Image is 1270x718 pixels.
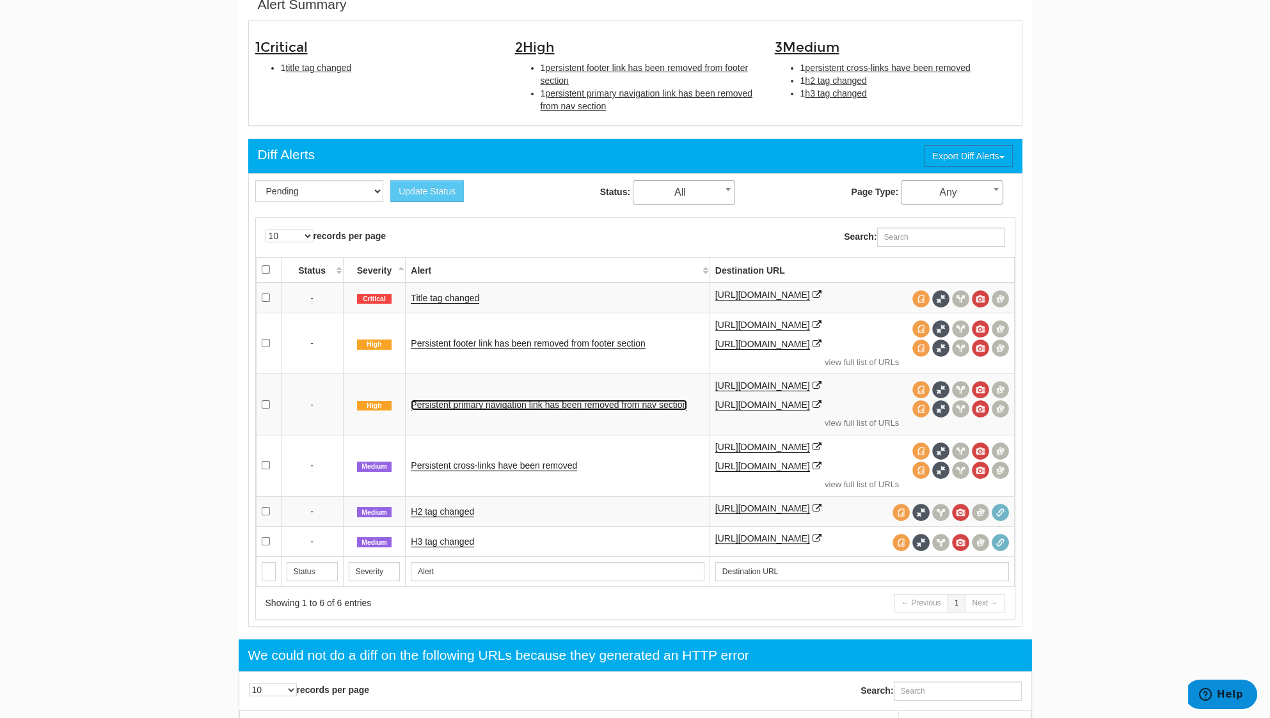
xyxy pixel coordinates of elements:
[715,339,810,350] a: [URL][DOMAIN_NAME]
[877,228,1005,247] input: Search:
[992,534,1009,551] span: Redirect chain
[715,380,810,391] a: [URL][DOMAIN_NAME]
[248,646,749,665] div: We could not do a diff on the following URLs because they generated an HTTP error
[715,442,810,453] a: [URL][DOMAIN_NAME]
[281,313,343,374] td: -
[932,442,949,460] span: Full Source Diff
[411,536,474,547] a: H3 tag changed
[932,400,949,418] span: Full Source Diff
[285,63,351,73] span: title tag changed
[357,401,392,411] span: High
[411,460,577,471] a: Persistent cross-links have been removed
[249,683,370,696] label: records per page
[715,533,810,544] a: [URL][DOMAIN_NAME]
[266,597,619,609] div: Showing 1 to 6 of 6 entries
[357,339,392,350] span: High
[715,479,1009,491] a: view full list of URLs
[357,507,392,517] span: Medium
[901,180,1003,205] span: Any
[800,74,1015,87] li: 1
[357,294,392,304] span: Critical
[281,257,343,283] th: Status: activate to sort column ascending
[912,400,930,418] span: View source
[952,320,969,338] span: View headers
[782,39,839,56] span: Medium
[932,381,949,398] span: Full Source Diff
[715,562,1009,581] input: Search
[992,290,1009,308] span: Compare screenshots
[406,257,710,283] th: Alert: activate to sort column ascending
[912,534,930,551] span: Full Source Diff
[411,506,474,517] a: H2 tag changed
[715,290,810,300] a: [URL][DOMAIN_NAME]
[523,39,555,56] span: High
[992,339,1009,357] span: Compare screenshots
[800,87,1015,100] li: 1
[952,290,969,308] span: View headers
[912,462,930,479] span: View source
[800,61,1015,74] li: 1
[912,504,930,521] span: Full Source Diff
[992,320,1009,338] span: Compare screenshots
[894,682,1022,701] input: Search:
[349,562,401,581] input: Search
[932,504,949,521] span: View headers
[710,257,1014,283] th: Destination URL
[715,503,810,514] a: [URL][DOMAIN_NAME]
[260,39,308,56] span: Critical
[281,526,343,556] td: -
[775,39,839,56] span: 3
[633,183,734,201] span: All
[281,496,343,526] td: -
[992,442,1009,460] span: Compare screenshots
[952,504,969,521] span: View screenshot
[805,63,970,73] span: persistent cross-links have been removed
[851,187,898,197] strong: Page Type:
[972,381,989,398] span: View screenshot
[411,293,479,304] a: Title tag changed
[266,230,314,242] select: records per page
[633,180,735,205] span: All
[411,400,687,410] a: Persistent primary navigation link has been removed from nav section
[1188,680,1257,712] iframe: Opens a widget where you can find more information
[715,357,1009,369] a: view full list of URLs
[541,63,749,86] span: persistent footer link has been removed from footer section
[541,88,753,111] span: persistent primary navigation link has been removed from nav section
[912,290,930,308] span: View source
[972,339,989,357] span: View screenshot
[952,339,969,357] span: View headers
[952,400,969,418] span: View headers
[411,338,646,349] a: Persistent footer link has been removed from footer section
[262,562,276,581] input: Search
[287,562,338,581] input: Search
[390,180,464,202] button: Update Status
[932,290,949,308] span: Full Source Diff
[357,537,392,547] span: Medium
[805,75,867,86] span: h2 tag changed
[715,320,810,331] a: [URL][DOMAIN_NAME]
[932,462,949,479] span: Full Source Diff
[255,39,308,56] span: 1
[266,230,386,242] label: records per page
[912,381,930,398] span: View source
[805,88,867,98] span: h3 tag changed
[912,320,930,338] span: View source
[411,562,704,581] input: Search
[992,504,1009,521] span: Redirect chain
[281,61,496,74] li: 1
[715,461,810,472] a: [URL][DOMAIN_NAME]
[893,534,910,551] span: View source
[249,683,297,696] select: records per page
[893,504,910,521] span: View source
[952,534,969,551] span: View screenshot
[952,381,969,398] span: View headers
[715,400,810,410] a: [URL][DOMAIN_NAME]
[932,534,949,551] span: View headers
[972,462,989,479] span: View screenshot
[281,283,343,313] td: -
[901,183,1003,201] span: Any
[932,339,949,357] span: Full Source Diff
[992,400,1009,418] span: Compare screenshots
[844,228,1004,247] label: Search:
